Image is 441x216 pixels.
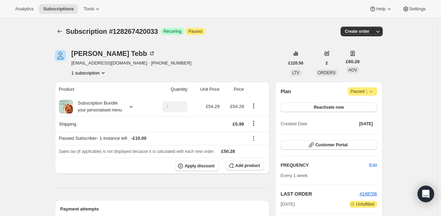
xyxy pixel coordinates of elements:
span: £54.29 [206,104,219,109]
button: #148706 [360,190,377,197]
span: Settings [409,6,426,12]
span: Susan Tebb [55,50,66,61]
button: Product actions [248,102,259,110]
th: Price [222,82,246,97]
button: Add product [226,161,264,170]
button: Subscriptions [39,4,78,14]
button: 2 [321,58,332,68]
span: Paused [351,88,374,95]
button: [DATE] [355,119,377,129]
th: Quantity [149,82,189,97]
span: [DATE] [359,121,373,127]
button: Tools [79,4,105,14]
button: Reactivate now [281,102,377,112]
h2: FREQUENCY [281,162,369,169]
span: Created Date [281,120,307,127]
button: £120.56 [284,58,307,68]
img: product img [59,100,73,114]
span: Recurring [164,29,182,34]
div: [PERSON_NAME] Tebb [71,50,156,57]
span: Unfulfilled [356,202,374,207]
div: Paused Subscriber - 1 instance left [59,135,244,142]
button: Help [365,4,396,14]
span: AOV [348,68,357,72]
th: Shipping [55,116,149,131]
h2: Payment attempts [60,206,264,213]
span: - £10.00 [131,135,146,142]
h2: Plan [281,88,291,95]
span: Subscriptions [43,6,74,12]
span: £5.99 [233,121,244,127]
span: [EMAIL_ADDRESS][DOMAIN_NAME] · [PHONE_NUMBER] [71,60,192,67]
span: Apply discount [185,163,215,169]
button: Product actions [71,69,107,76]
button: Shipping actions [248,119,259,127]
span: Add product [235,163,260,168]
span: Help [376,6,385,12]
span: ORDERS [318,70,335,75]
span: Customer Portal [315,142,347,148]
span: Analytics [15,6,33,12]
button: Subscriptions [55,27,65,36]
button: Apply discount [175,161,219,171]
span: Sales tax (if applicable) is not displayed because it is calculated with each new order. [59,149,215,154]
span: [DATE] [281,201,295,208]
span: £60.28 [346,58,360,65]
span: £120.56 [288,60,303,66]
div: Open Intercom Messenger [418,186,434,202]
button: Edit [365,160,381,171]
span: Paused [188,29,203,34]
small: your personalised menu [78,108,122,112]
div: Subscription Bundle [73,100,122,114]
span: Tools [84,6,94,12]
span: LTV [292,70,300,75]
span: Subscription #128267420033 [66,28,158,35]
button: Settings [398,4,430,14]
th: Unit Price [189,82,222,97]
span: | [366,89,367,94]
button: Create order [341,27,373,36]
button: Analytics [11,4,38,14]
span: £50.28 [221,149,235,154]
button: Customer Portal [281,140,377,150]
span: Reactivate now [314,105,344,110]
span: 2 [325,60,328,66]
th: Product [55,82,149,97]
span: £54.29 [230,104,244,109]
a: #148706 [360,191,377,196]
h2: LAST ORDER [281,190,360,197]
span: Create order [345,29,369,34]
span: Every 1 week [281,173,307,178]
span: Edit [369,162,377,169]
